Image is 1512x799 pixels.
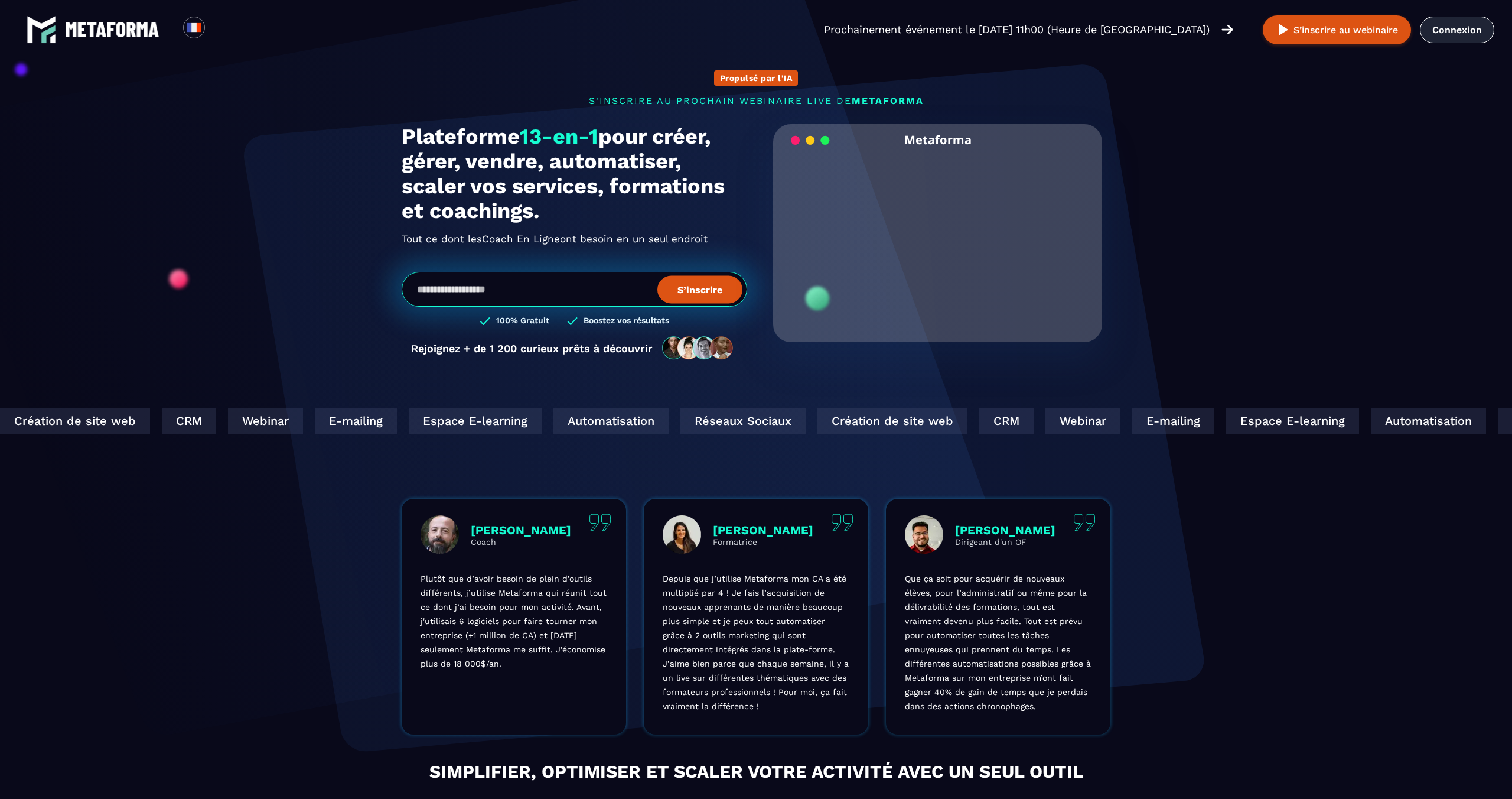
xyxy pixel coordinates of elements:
[480,316,490,327] img: checked
[720,73,793,83] p: Propulsé par l'IA
[162,408,216,434] div: CRM
[215,22,224,37] input: Search for option
[471,537,571,547] p: Coach
[817,408,967,434] div: Création de site web
[663,571,849,713] p: Depuis que j’utilise Metaforma mon CA a été multiplié par 4 ! Je fais l’acquisition de nouveaux a...
[402,229,747,248] h2: Tout ce dont les ont besoin en un seul endroit
[904,124,972,155] h2: Metaforma
[713,537,813,547] p: Formatrice
[471,523,571,537] p: [PERSON_NAME]
[402,95,1110,106] p: s'inscrire au prochain webinaire live de
[65,22,159,37] img: logo
[1420,17,1494,43] a: Connexion
[955,537,1055,547] p: Dirigeant d'un OF
[27,15,56,44] img: logo
[1371,408,1486,434] div: Automatisation
[680,408,806,434] div: Réseaux Sociaux
[955,523,1055,537] p: [PERSON_NAME]
[421,571,607,671] p: Plutôt que d’avoir besoin de plein d’outils différents, j’utilise Metaforma qui réunit tout ce do...
[979,408,1034,434] div: CRM
[589,514,611,531] img: quote
[567,316,578,327] img: checked
[713,523,813,537] p: [PERSON_NAME]
[905,571,1091,713] p: Que ça soit pour acquérir de nouveaux élèves, pour l’administratif ou même pour la délivrabilité ...
[905,515,943,554] img: profile
[553,408,669,434] div: Automatisation
[852,95,924,106] span: METAFORMA
[657,275,742,303] button: S’inscrire
[791,135,830,146] img: loading
[402,124,747,223] h1: Plateforme pour créer, gérer, vendre, automatiser, scaler vos services, formations et coachings.
[482,229,560,248] span: Coach En Ligne
[411,342,653,355] p: Rejoignez + de 1 200 curieux prêts à découvrir
[1132,408,1214,434] div: E-mailing
[187,20,201,35] img: fr
[228,408,303,434] div: Webinar
[1045,408,1120,434] div: Webinar
[831,514,853,531] img: quote
[421,515,459,554] img: profile
[1226,408,1359,434] div: Espace E-learning
[520,124,598,149] span: 13-en-1
[205,17,234,43] div: Search for option
[782,155,1093,311] video: Your browser does not support the video tag.
[1276,22,1291,37] img: play
[663,515,701,554] img: profile
[315,408,397,434] div: E-mailing
[1073,514,1096,531] img: quote
[409,408,542,434] div: Espace E-learning
[824,21,1210,38] p: Prochainement événement le [DATE] 11h00 (Heure de [GEOGRAPHIC_DATA])
[1221,23,1233,36] img: arrow-right
[496,316,549,327] h3: 100% Gratuit
[584,316,669,327] h3: Boostez vos résultats
[659,336,738,360] img: community-people
[1263,15,1411,44] button: S’inscrire au webinaire
[278,758,1234,785] h2: Simplifier, optimiser et scaler votre activité avec un seul outil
